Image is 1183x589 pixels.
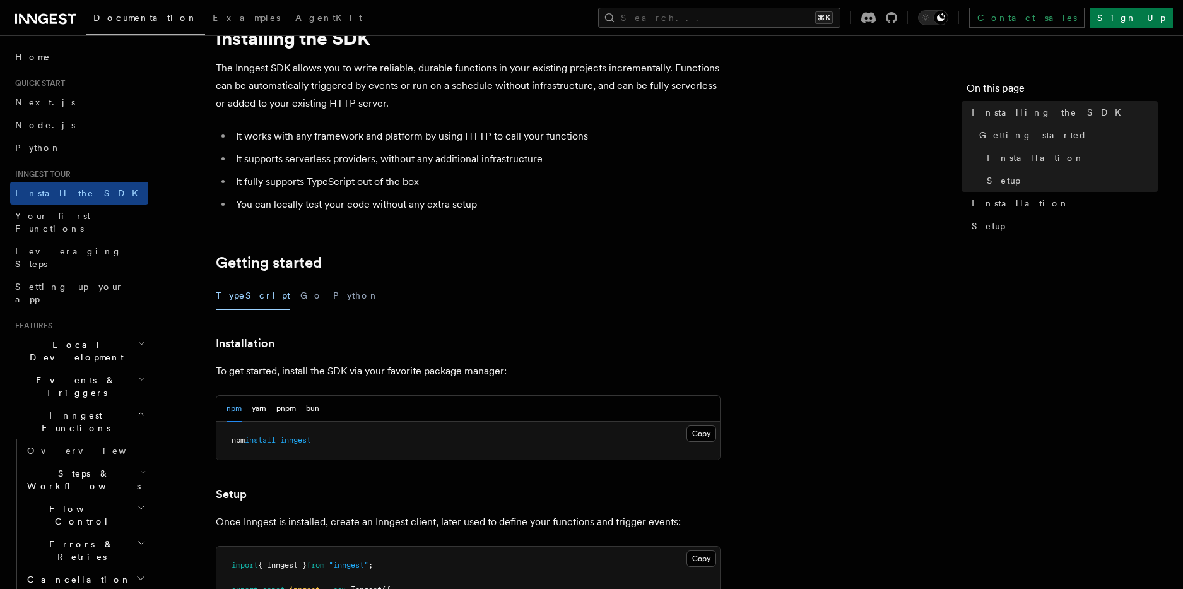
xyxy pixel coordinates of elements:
li: It works with any framework and platform by using HTTP to call your functions [232,128,721,145]
a: Installation [967,192,1158,215]
span: ; [368,561,373,569]
a: Sign Up [1090,8,1173,28]
span: npm [232,436,245,444]
a: Installation [982,146,1158,169]
button: Events & Triggers [10,369,148,404]
a: Node.js [10,114,148,136]
span: Home [15,51,50,63]
a: Setting up your app [10,275,148,311]
button: Inngest Functions [10,404,148,439]
a: Home [10,45,148,68]
span: Node.js [15,120,75,130]
span: from [307,561,324,569]
button: Python [333,282,379,310]
button: Errors & Retries [22,533,148,568]
span: Overview [27,446,157,456]
span: Errors & Retries [22,538,137,563]
button: Local Development [10,333,148,369]
a: Getting started [974,124,1158,146]
a: Examples [205,4,288,34]
span: Leveraging Steps [15,246,122,269]
a: Leveraging Steps [10,240,148,275]
span: Setup [972,220,1005,232]
a: Overview [22,439,148,462]
button: TypeScript [216,282,290,310]
span: Installing the SDK [972,106,1129,119]
span: inngest [280,436,311,444]
a: Setup [982,169,1158,192]
a: Getting started [216,254,322,271]
a: Setup [967,215,1158,237]
span: Flow Control [22,503,137,528]
a: AgentKit [288,4,370,34]
a: Next.js [10,91,148,114]
span: Installation [987,152,1085,164]
button: pnpm [276,396,296,422]
span: Quick start [10,78,65,88]
span: install [245,436,276,444]
span: Setting up your app [15,282,124,304]
a: Documentation [86,4,205,35]
span: Examples [213,13,280,23]
span: AgentKit [295,13,362,23]
span: Events & Triggers [10,374,138,399]
a: Installing the SDK [967,101,1158,124]
button: Copy [686,550,716,567]
a: Your first Functions [10,205,148,240]
li: It supports serverless providers, without any additional infrastructure [232,150,721,168]
button: npm [227,396,242,422]
span: import [232,561,258,569]
a: Install the SDK [10,182,148,205]
span: Your first Functions [15,211,90,234]
span: Steps & Workflows [22,467,141,492]
a: Installation [216,335,274,352]
span: "inngest" [329,561,368,569]
span: Installation [972,197,1069,210]
span: Documentation [93,13,197,23]
button: Copy [686,425,716,442]
button: Steps & Workflows [22,462,148,497]
p: To get started, install the SDK via your favorite package manager: [216,362,721,380]
button: Flow Control [22,497,148,533]
button: Toggle dark mode [918,10,948,25]
button: yarn [252,396,266,422]
span: Python [15,143,61,153]
h1: Installing the SDK [216,27,721,49]
kbd: ⌘K [815,11,833,24]
span: Inngest tour [10,169,71,179]
span: Cancellation [22,573,131,586]
span: Features [10,321,52,331]
span: Next.js [15,97,75,107]
span: Install the SDK [15,188,146,198]
li: You can locally test your code without any extra setup [232,196,721,213]
span: Getting started [979,129,1087,141]
span: Local Development [10,338,138,364]
p: Once Inngest is installed, create an Inngest client, later used to define your functions and trig... [216,513,721,531]
h4: On this page [967,81,1158,101]
a: Python [10,136,148,159]
span: Setup [987,174,1020,187]
a: Setup [216,485,247,503]
li: It fully supports TypeScript out of the box [232,173,721,191]
span: { Inngest } [258,561,307,569]
p: The Inngest SDK allows you to write reliable, durable functions in your existing projects increme... [216,59,721,112]
span: Inngest Functions [10,409,136,434]
a: Contact sales [969,8,1085,28]
button: Go [300,282,323,310]
button: bun [306,396,319,422]
button: Search...⌘K [598,8,840,28]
